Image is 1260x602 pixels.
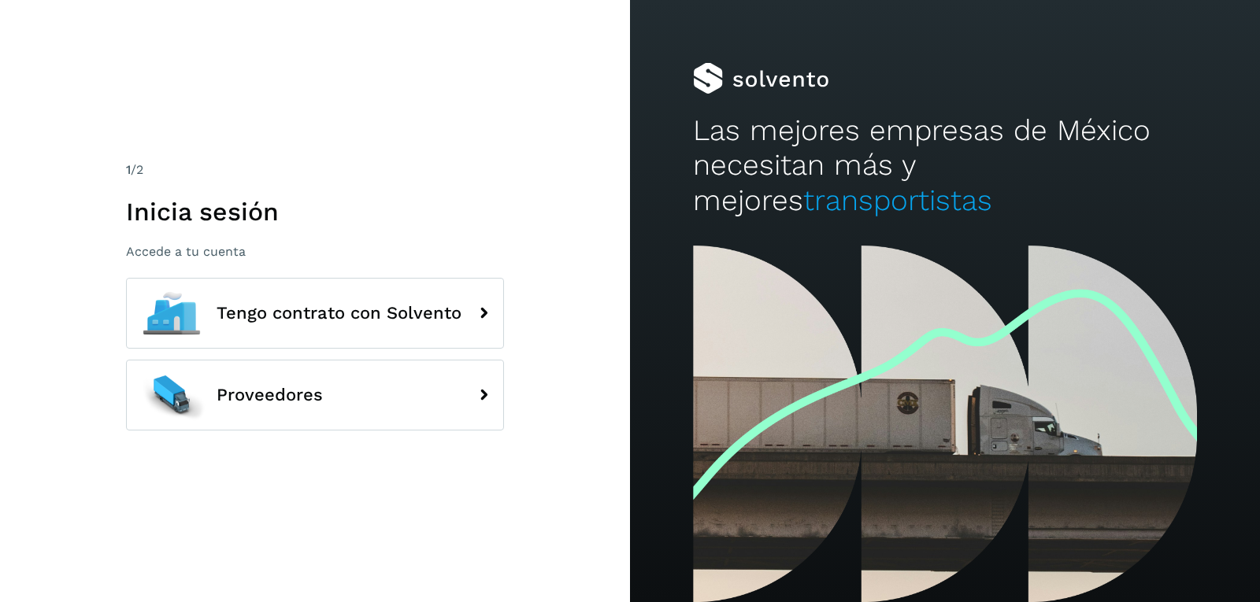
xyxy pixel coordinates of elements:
[803,183,992,217] span: transportistas
[126,162,131,177] span: 1
[126,161,504,179] div: /2
[126,244,504,259] p: Accede a tu cuenta
[217,386,323,404] span: Proveedores
[126,360,504,430] button: Proveedores
[126,278,504,349] button: Tengo contrato con Solvento
[693,113,1197,218] h2: Las mejores empresas de México necesitan más y mejores
[126,197,504,227] h1: Inicia sesión
[217,304,461,323] span: Tengo contrato con Solvento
